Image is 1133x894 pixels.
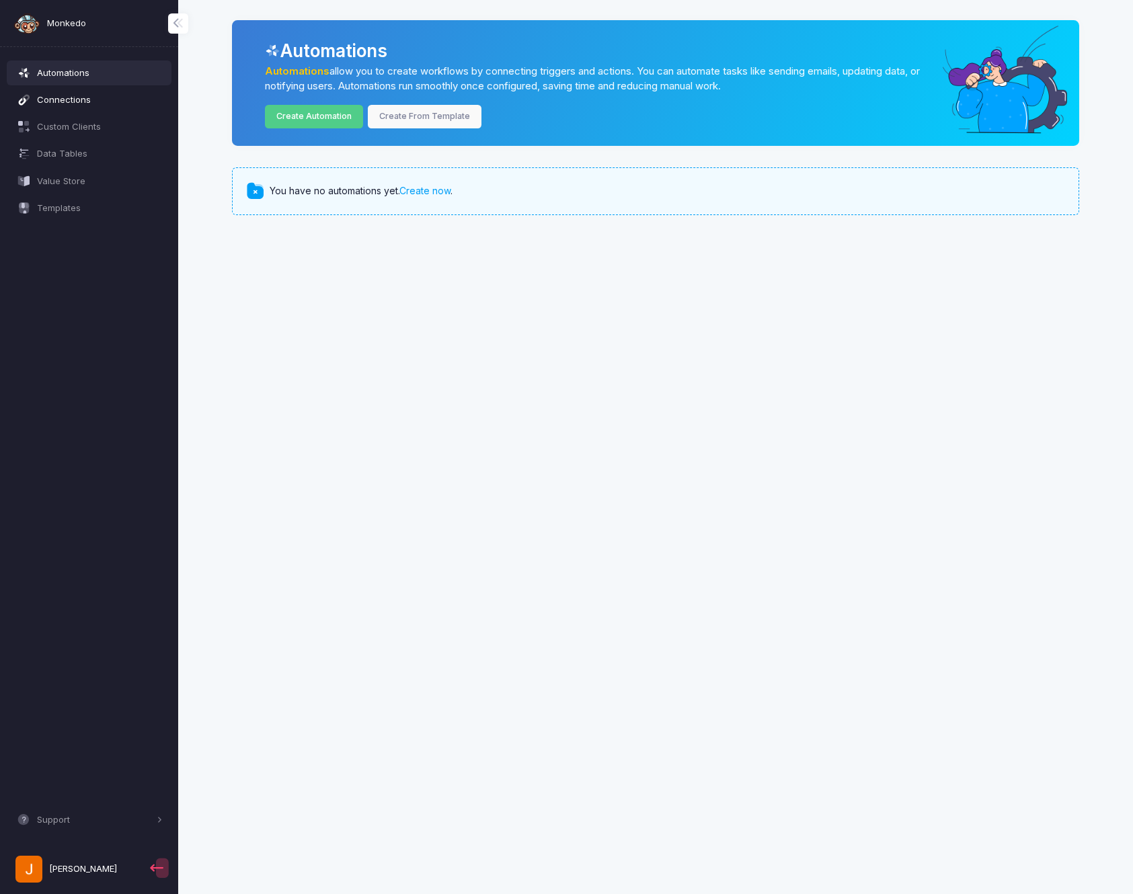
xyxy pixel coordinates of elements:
button: Support [7,808,172,832]
a: Templates [7,196,172,220]
img: profile [15,856,42,883]
p: allow you to create workflows by connecting triggers and actions. You can automate tasks like sen... [265,64,939,94]
a: Connections [7,87,172,112]
a: Automations [265,65,329,77]
span: Value Store [37,175,163,188]
span: Monkedo [47,17,86,30]
img: monkedo-logo-dark.png [13,10,40,37]
a: [PERSON_NAME] [7,850,147,889]
a: Create Automation [265,105,364,128]
span: Automations [37,67,163,80]
a: Value Store [7,169,172,193]
a: Data Tables [7,142,172,166]
span: Connections [37,93,163,107]
a: Custom Clients [7,115,172,139]
div: Automations [265,38,1060,64]
a: Monkedo [13,10,86,37]
a: Automations [7,60,172,85]
span: Templates [37,202,163,215]
span: [PERSON_NAME] [49,862,117,876]
span: Support [37,813,153,827]
span: You have no automations yet. . [270,184,453,198]
span: Data Tables [37,147,163,161]
span: Custom Clients [37,120,163,134]
a: Create now [399,185,451,196]
a: Create From Template [368,105,482,128]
